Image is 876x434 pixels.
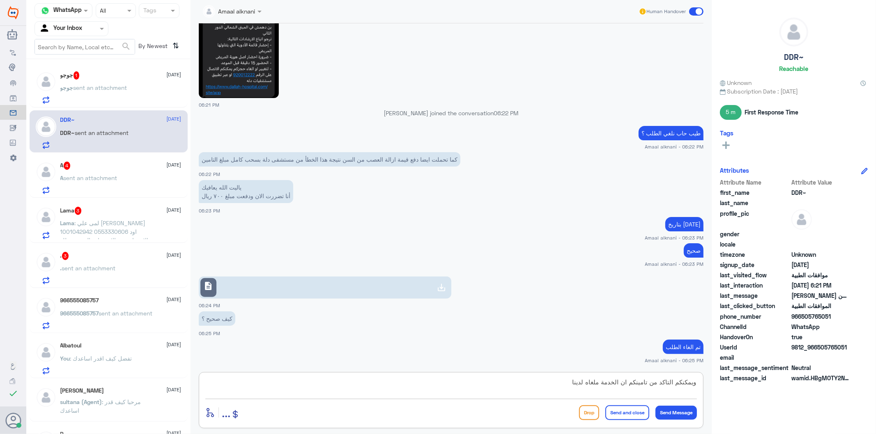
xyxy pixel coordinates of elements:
[791,302,851,310] span: الموافقات الطبية
[720,374,790,382] span: last_message_id
[222,403,230,422] button: ...
[791,250,851,259] span: Unknown
[720,312,790,321] span: phone_number
[5,413,21,428] button: Avatar
[684,243,704,258] p: 21/8/2025, 6:23 PM
[199,109,704,117] p: [PERSON_NAME] joined the conversation
[64,174,117,181] span: sent an attachment
[36,71,56,92] img: defaultAdmin.png
[99,310,153,317] span: sent an attachment
[791,240,851,249] span: null
[791,363,851,372] span: 0
[791,291,851,300] span: رايد عبدالعزيز الشايع ١٠٨٢٨٤٢٧١٥ ٠٥٠٥٧٦٥٠٥١ قمت بحجز موعد لدى عيادة الاسنان في مستشفى دلة النخيل ...
[745,108,798,116] span: First Response Time
[60,297,99,304] h5: 966555085757
[60,310,99,317] span: 966555085757
[720,199,790,207] span: last_name
[780,18,808,46] img: defaultAdmin.png
[645,260,704,267] span: Amaal alknani - 06:23 PM
[62,252,69,260] span: 3
[39,5,51,17] img: whatsapp.png
[60,265,62,272] span: .
[645,357,704,364] span: Amaal alknani - 06:25 PM
[791,188,851,197] span: DDR~
[720,260,790,269] span: signup_date
[60,129,75,136] span: DDR~
[791,343,851,352] span: 9812_966505765051
[720,209,790,228] span: profile_pic
[167,206,182,214] span: [DATE]
[167,296,182,303] span: [DATE]
[720,281,790,290] span: last_interaction
[784,53,804,62] h5: DDR~
[75,129,129,136] span: sent an attachment
[199,276,451,299] a: description
[36,207,56,227] img: defaultAdmin.png
[791,178,851,187] span: Attribute Value
[791,281,851,290] span: 2025-08-21T15:21:00.499Z
[199,303,220,308] span: 06:24 PM
[720,167,749,174] h6: Attributes
[720,322,790,331] span: ChannelId
[60,342,82,349] h5: Albatoul
[791,230,851,238] span: null
[720,230,790,238] span: gender
[199,311,235,326] p: 21/8/2025, 6:25 PM
[655,406,697,420] button: Send Message
[647,8,686,15] span: Human Handover
[62,265,116,272] span: sent an attachment
[639,126,704,140] p: 21/8/2025, 6:22 PM
[36,252,56,272] img: defaultAdmin.png
[8,388,18,398] i: check
[720,129,733,137] h6: Tags
[60,174,64,181] span: A
[36,342,56,363] img: defaultAdmin.png
[720,240,790,249] span: locale
[791,353,851,362] span: null
[8,6,18,19] img: Widebot Logo
[167,251,182,259] span: [DATE]
[167,71,182,78] span: [DATE]
[167,341,182,348] span: [DATE]
[60,207,82,215] h5: Lama
[663,340,704,354] p: 21/8/2025, 6:25 PM
[135,39,170,55] span: By Newest
[36,297,56,318] img: defaultAdmin.png
[75,207,82,215] span: 3
[60,84,74,91] span: جوجو
[791,374,851,382] span: wamid.HBgMOTY2NTA1NzY1MDUxFQIAEhgUM0FFRDg1QUVBQjM0NjU3MTVDRTIA
[60,162,71,170] h5: A
[60,252,69,260] h5: .
[665,217,704,231] p: 21/8/2025, 6:23 PM
[579,405,599,420] button: Drop
[199,102,219,107] span: 06:21 PM
[720,302,790,310] span: last_clicked_button
[199,152,460,167] p: 21/8/2025, 6:22 PM
[494,110,519,116] span: 06:22 PM
[720,250,790,259] span: timezone
[142,6,156,16] div: Tags
[791,312,851,321] span: 966505765051
[720,363,790,372] span: last_message_sentiment
[60,398,102,405] span: sultana (Agent)
[70,355,132,362] span: : تفضل كيف اقدر اساعدك
[645,143,704,150] span: Amaal alknani - 06:22 PM
[60,387,104,394] h5: Ahmed
[39,23,51,35] img: yourInbox.svg
[720,188,790,197] span: first_name
[173,39,179,53] i: ⇅
[720,353,790,362] span: email
[60,355,70,362] span: You
[74,84,127,91] span: sent an attachment
[720,87,868,96] span: Subscription Date : [DATE]
[720,271,790,279] span: last_visited_flow
[199,171,220,177] span: 06:22 PM
[121,41,131,51] span: search
[791,260,851,269] span: 2025-08-21T15:17:00.921Z
[167,115,182,123] span: [DATE]
[167,386,182,393] span: [DATE]
[720,291,790,300] span: last_message
[791,209,812,230] img: defaultAdmin.png
[720,78,752,87] span: Unknown
[720,343,790,352] span: UserId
